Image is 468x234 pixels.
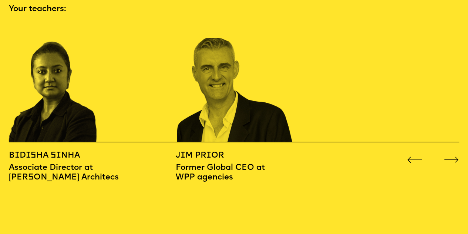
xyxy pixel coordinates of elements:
[15,151,20,160] span: i
[181,151,185,160] span: i
[56,151,61,160] span: i
[407,155,422,161] button: Go to previous slide
[9,150,176,161] p: B d sha S nha
[444,155,459,161] button: Go to next slide
[26,151,31,160] span: i
[206,151,211,160] span: i
[176,150,372,161] p: J m Pr or
[9,161,176,183] p: Associate Director at [PERSON_NAME] Architecs
[9,4,459,14] p: Your teachers:
[176,161,372,183] p: Former Global CEO at WPP agencies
